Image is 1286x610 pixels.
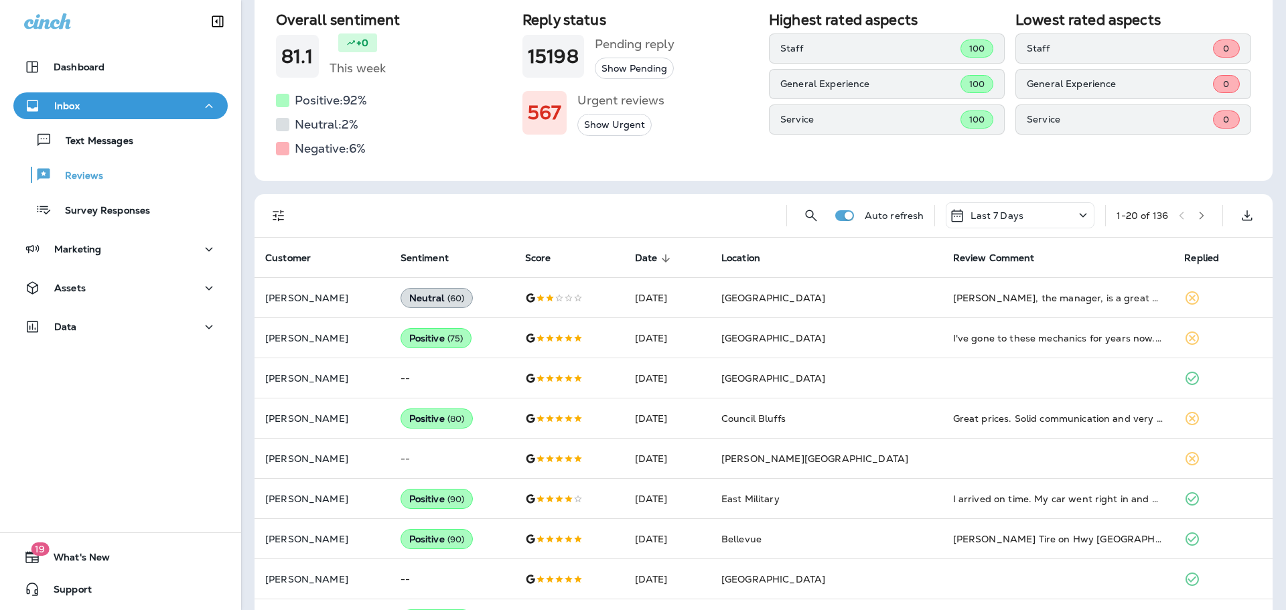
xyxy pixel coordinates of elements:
[54,321,77,332] p: Data
[52,135,133,148] p: Text Messages
[721,332,825,344] span: [GEOGRAPHIC_DATA]
[865,210,924,221] p: Auto refresh
[281,46,313,68] h1: 81.1
[624,398,711,439] td: [DATE]
[624,519,711,559] td: [DATE]
[780,78,960,89] p: General Experience
[13,54,228,80] button: Dashboard
[265,293,379,303] p: [PERSON_NAME]
[624,559,711,599] td: [DATE]
[528,102,561,124] h1: 567
[953,252,1052,264] span: Review Comment
[953,291,1163,305] div: Nick, the manager, is a great guy and will take very good care of you. However, his younger servi...
[624,318,711,358] td: [DATE]
[31,542,49,556] span: 19
[595,58,674,80] button: Show Pending
[265,534,379,544] p: [PERSON_NAME]
[330,58,386,79] h5: This week
[721,412,786,425] span: Council Bluffs
[635,252,658,264] span: Date
[969,43,985,54] span: 100
[13,576,228,603] button: Support
[265,413,379,424] p: [PERSON_NAME]
[1027,78,1213,89] p: General Experience
[769,11,1005,28] h2: Highest rated aspects
[265,574,379,585] p: [PERSON_NAME]
[721,372,825,384] span: [GEOGRAPHIC_DATA]
[401,328,472,348] div: Positive
[265,333,379,344] p: [PERSON_NAME]
[595,33,674,55] h5: Pending reply
[401,288,474,308] div: Neutral
[40,552,110,568] span: What's New
[1223,78,1229,90] span: 0
[1015,11,1251,28] h2: Lowest rated aspects
[447,493,465,505] span: ( 90 )
[40,584,92,600] span: Support
[13,196,228,224] button: Survey Responses
[401,252,449,264] span: Sentiment
[624,479,711,519] td: [DATE]
[390,439,514,479] td: --
[1234,202,1261,229] button: Export as CSV
[525,252,551,264] span: Score
[624,439,711,479] td: [DATE]
[624,278,711,318] td: [DATE]
[953,412,1163,425] div: Great prices. Solid communication and very professional. Thanks
[401,489,474,509] div: Positive
[401,408,474,429] div: Positive
[54,244,101,254] p: Marketing
[953,492,1163,506] div: I arrived on time. My car went right in and work was completed within minutes. Quick and efficient!
[401,252,466,264] span: Sentiment
[971,210,1023,221] p: Last 7 Days
[721,533,762,545] span: Bellevue
[969,78,985,90] span: 100
[13,236,228,262] button: Marketing
[721,252,760,264] span: Location
[265,252,311,264] span: Customer
[265,493,379,504] p: [PERSON_NAME]
[13,544,228,570] button: 19What's New
[390,358,514,398] td: --
[52,205,150,218] p: Survey Responses
[522,11,758,28] h2: Reply status
[13,313,228,340] button: Data
[953,532,1163,546] div: Jensen Tire on Hwy 370 & 42nd Street always are friendly & helpful. Very professional! Thank You ...
[447,413,465,425] span: ( 80 )
[953,252,1035,264] span: Review Comment
[447,333,463,344] span: ( 75 )
[13,275,228,301] button: Assets
[13,92,228,119] button: Inbox
[1184,252,1219,264] span: Replied
[265,373,379,384] p: [PERSON_NAME]
[390,559,514,599] td: --
[721,573,825,585] span: [GEOGRAPHIC_DATA]
[798,202,825,229] button: Search Reviews
[1223,114,1229,125] span: 0
[401,529,474,549] div: Positive
[1027,114,1213,125] p: Service
[721,252,778,264] span: Location
[265,252,328,264] span: Customer
[635,252,675,264] span: Date
[356,36,368,50] p: +0
[295,138,366,159] h5: Negative: 6 %
[54,283,86,293] p: Assets
[447,534,465,545] span: ( 90 )
[528,46,579,68] h1: 15198
[624,358,711,398] td: [DATE]
[969,114,985,125] span: 100
[13,161,228,189] button: Reviews
[1117,210,1168,221] div: 1 - 20 of 136
[447,293,465,304] span: ( 60 )
[953,331,1163,345] div: I've gone to these mechanics for years now. They've never done me wrong. Not the cheapest, but pe...
[295,90,367,111] h5: Positive: 92 %
[721,453,908,465] span: [PERSON_NAME][GEOGRAPHIC_DATA]
[295,114,358,135] h5: Neutral: 2 %
[1027,43,1213,54] p: Staff
[1223,43,1229,54] span: 0
[780,43,960,54] p: Staff
[199,8,236,35] button: Collapse Sidebar
[721,493,780,505] span: East Military
[54,100,80,111] p: Inbox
